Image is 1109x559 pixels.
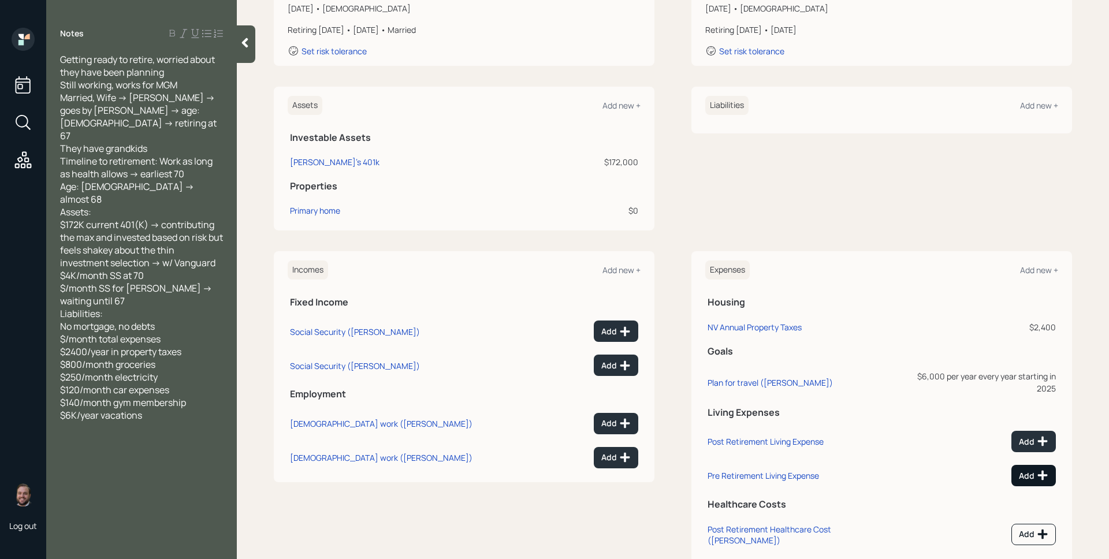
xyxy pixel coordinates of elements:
h5: Housing [708,297,1056,308]
div: $172,000 [540,156,638,168]
button: Add [594,355,638,376]
h5: Fixed Income [290,297,638,308]
button: Add [594,321,638,342]
h6: Assets [288,96,322,115]
h5: Employment [290,389,638,400]
h5: Goals [708,346,1056,357]
div: Add new + [602,100,641,111]
div: Post Retirement Healthcare Cost ([PERSON_NAME]) [708,524,898,546]
div: Add [601,326,631,337]
div: [DEMOGRAPHIC_DATA] work ([PERSON_NAME]) [290,418,472,429]
div: Plan for travel ([PERSON_NAME]) [708,377,833,388]
div: Add new + [1020,264,1058,275]
div: Post Retirement Living Expense [708,436,824,447]
div: Add [601,418,631,429]
h5: Living Expenses [708,407,1056,418]
div: Add [1019,469,1048,481]
div: Add new + [602,264,641,275]
h6: Incomes [288,260,328,279]
div: Retiring [DATE] • [DATE] • Married [288,24,641,36]
div: [PERSON_NAME]'s 401k [290,156,379,168]
div: Primary home [290,204,340,217]
div: Pre Retirement Living Expense [708,470,819,481]
div: Add [601,360,631,371]
div: Set risk tolerance [302,46,367,57]
div: Retiring [DATE] • [DATE] [705,24,1058,36]
div: NV Annual Property Taxes [708,322,802,333]
button: Add [1011,465,1056,486]
div: Add new + [1020,100,1058,111]
h5: Healthcare Costs [708,499,1056,510]
div: Social Security ([PERSON_NAME]) [290,326,420,337]
img: james-distasi-headshot.png [12,483,35,506]
div: Add [1019,528,1048,540]
div: Log out [9,520,37,531]
span: Getting ready to retire, worried about they have been planning Still working, works for MGM Marri... [60,53,225,422]
div: Add [1019,435,1048,447]
div: [DATE] • [DEMOGRAPHIC_DATA] [705,2,1058,14]
div: $6,000 per year every year starting in 2025 [903,370,1056,394]
div: Add [601,452,631,463]
div: [DATE] • [DEMOGRAPHIC_DATA] [288,2,641,14]
div: Set risk tolerance [719,46,784,57]
button: Add [594,447,638,468]
button: Add [1011,524,1056,545]
div: Social Security ([PERSON_NAME]) [290,360,420,371]
h6: Expenses [705,260,750,279]
div: $0 [540,204,638,217]
h6: Liabilities [705,96,749,115]
button: Add [1011,431,1056,452]
button: Add [594,413,638,434]
label: Notes [60,28,84,39]
div: [DEMOGRAPHIC_DATA] work ([PERSON_NAME]) [290,452,472,463]
h5: Investable Assets [290,132,638,143]
h5: Properties [290,181,638,192]
div: $2,400 [903,321,1056,333]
